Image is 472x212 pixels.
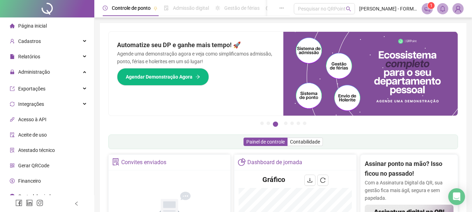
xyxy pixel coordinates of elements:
span: Acesso à API [18,117,46,122]
h2: Automatize seu DP e ganhe mais tempo! 🚀 [117,40,275,50]
span: Atestado técnico [18,147,55,153]
span: solution [112,158,119,166]
div: Dashboard de jornada [247,156,302,168]
p: Com a Assinatura Digital da QR, sua gestão fica mais ágil, segura e sem papelada. [365,179,453,202]
span: linkedin [26,199,33,206]
span: dashboard [266,6,271,10]
span: Gerar QRCode [18,163,49,168]
span: qrcode [10,163,15,168]
button: 4 [284,122,288,125]
span: Controle de ponto [112,5,151,11]
span: notification [424,6,430,12]
span: pie-chart [238,158,245,166]
span: Contabilidade [290,139,320,145]
button: 3 [273,122,278,127]
span: bell [440,6,446,12]
span: facebook [15,199,22,206]
img: 84187 [453,3,463,14]
p: Agende uma demonstração agora e veja como simplificamos admissão, ponto, férias e holerites em um... [117,50,275,65]
button: 6 [297,122,300,125]
span: left [74,201,79,206]
span: audit [10,132,15,137]
span: arrow-right [195,74,200,79]
span: 1 [430,3,433,8]
span: sun [215,6,220,10]
button: 2 [267,122,270,125]
span: Administração [18,69,50,75]
span: lock [10,70,15,74]
span: Página inicial [18,23,47,29]
span: Financeiro [18,178,41,184]
button: 5 [290,122,294,125]
span: Central de ajuda [18,193,53,199]
sup: 1 [428,2,435,9]
span: ellipsis [279,6,284,10]
span: home [10,23,15,28]
span: Relatórios [18,54,40,59]
span: pushpin [153,6,158,10]
button: 1 [260,122,264,125]
span: sync [10,102,15,107]
span: solution [10,148,15,153]
h2: Assinar ponto na mão? Isso ficou no passado! [365,159,453,179]
span: export [10,86,15,91]
span: Exportações [18,86,45,92]
span: api [10,117,15,122]
span: Cadastros [18,38,41,44]
img: banner%2Fd57e337e-a0d3-4837-9615-f134fc33a8e6.png [283,32,458,116]
button: 7 [303,122,306,125]
span: Gestão de férias [224,5,260,11]
div: Open Intercom Messenger [448,188,465,205]
span: reload [320,177,326,183]
span: Agendar Demonstração Agora [126,73,193,81]
span: user-add [10,39,15,44]
h4: Gráfico [262,175,285,184]
span: Admissão digital [173,5,209,11]
span: file-done [164,6,169,10]
span: file [10,54,15,59]
span: clock-circle [103,6,108,10]
button: Agendar Demonstração Agora [117,68,209,86]
span: search [346,6,351,12]
span: dollar [10,178,15,183]
span: info-circle [10,194,15,199]
div: Convites enviados [121,156,166,168]
span: instagram [36,199,43,206]
span: [PERSON_NAME] - FORMULA PAVIMENTAÇÃO LTDA [359,5,417,13]
span: download [307,177,313,183]
span: Aceite de uso [18,132,47,138]
span: Painel de controle [246,139,285,145]
span: Integrações [18,101,44,107]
